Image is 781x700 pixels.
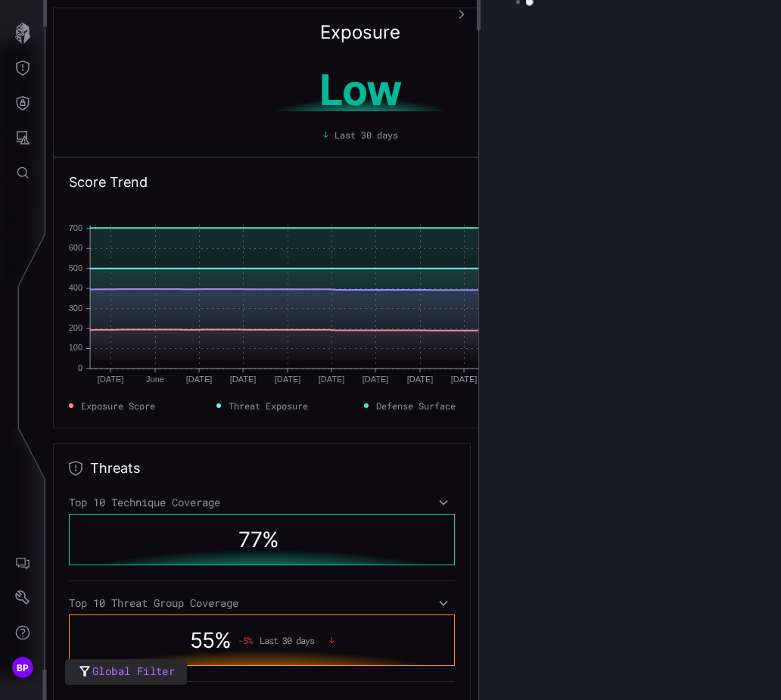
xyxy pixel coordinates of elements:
text: [DATE] [362,375,389,384]
text: 700 [69,223,82,232]
span: -5 % [238,635,252,646]
div: Top 10 Technique Coverage [69,496,455,509]
button: BP [1,650,45,685]
button: Global Filter [65,659,187,686]
span: Global Filter [92,662,175,681]
div: Top 10 Threat Group Coverage [69,596,455,610]
span: Defense Surface [376,399,456,412]
span: Last 30 days [260,635,314,646]
text: [DATE] [407,375,434,384]
text: 500 [69,263,82,272]
text: [DATE] [319,375,345,384]
span: 55 % [190,627,231,653]
text: 100 [69,343,82,352]
text: 200 [69,323,82,332]
text: [DATE] [98,375,124,384]
span: 77 % [238,527,278,552]
span: Threat Exposure [229,399,308,412]
text: [DATE] [451,375,478,384]
text: 600 [69,243,82,252]
text: [DATE] [275,375,301,384]
text: 300 [69,303,82,313]
h2: Threats [90,459,140,478]
text: [DATE] [186,375,213,384]
text: June [146,375,164,384]
h2: Score Trend [69,173,148,191]
h2: Exposure [320,23,400,42]
h1: Low [218,69,503,111]
text: 400 [69,283,82,292]
text: [DATE] [230,375,257,384]
text: 0 [78,363,82,372]
span: Exposure Score [81,399,155,412]
span: BP [17,660,30,676]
